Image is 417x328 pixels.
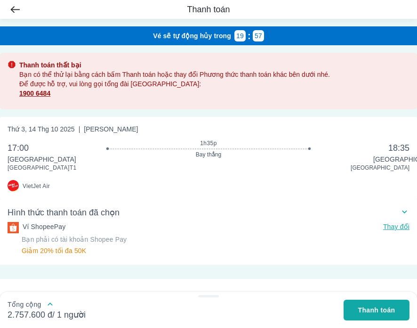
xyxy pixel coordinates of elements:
span: 2.757.600 đ/ 1 người [8,309,86,320]
span: [PERSON_NAME] [84,125,138,133]
p: Ví ShopeePay [23,222,65,235]
span: Thứ 3, 14 Thg 10 2025 [8,124,138,134]
p: Bạn phải có tài khoản Shopee Pay [22,235,409,244]
span: [GEOGRAPHIC_DATA] [8,155,44,164]
a: 1900 6484 [19,89,330,98]
p: 19 [236,31,244,41]
span: [GEOGRAPHIC_DATA] T1 [8,164,72,172]
p: 57 [255,31,262,41]
span: [GEOGRAPHIC_DATA] [351,164,409,172]
span: | [79,125,80,133]
span: Thanh toán [187,4,230,15]
p: : [246,31,253,41]
span: 18:35 [388,142,409,154]
p: Giảm 20% tối đa 50K [22,246,409,255]
span: Thanh toán [358,305,395,315]
span: [GEOGRAPHIC_DATA] [373,155,409,164]
span: VietJet Air [23,182,50,190]
p: Thay đổi [383,222,409,235]
button: Tổng cộng [8,299,86,309]
span: 1h35p [108,139,309,147]
span: Để được hỗ trợ, vui lòng gọi tổng đài [GEOGRAPHIC_DATA]: [19,80,330,98]
button: Thanh toán [344,300,409,320]
span: Bay thẳng [108,151,309,158]
img: Ví ShopeePay [8,222,19,233]
p: Hình thức thanh toán đã chọn [8,207,120,218]
span: Tổng cộng [8,300,41,309]
p: Vé sẽ tự động hủy trong [153,31,231,41]
img: arrow-left [10,6,19,13]
span: Thanh toán thất bại [19,60,330,70]
span: Bạn có thể thử lại bằng cách bấm Thanh toán hoặc thay đổi Phương thức thanh toán khác bên dưới nhé. [19,70,330,79]
span: 17:00 [8,142,44,154]
img: alert [8,60,16,69]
